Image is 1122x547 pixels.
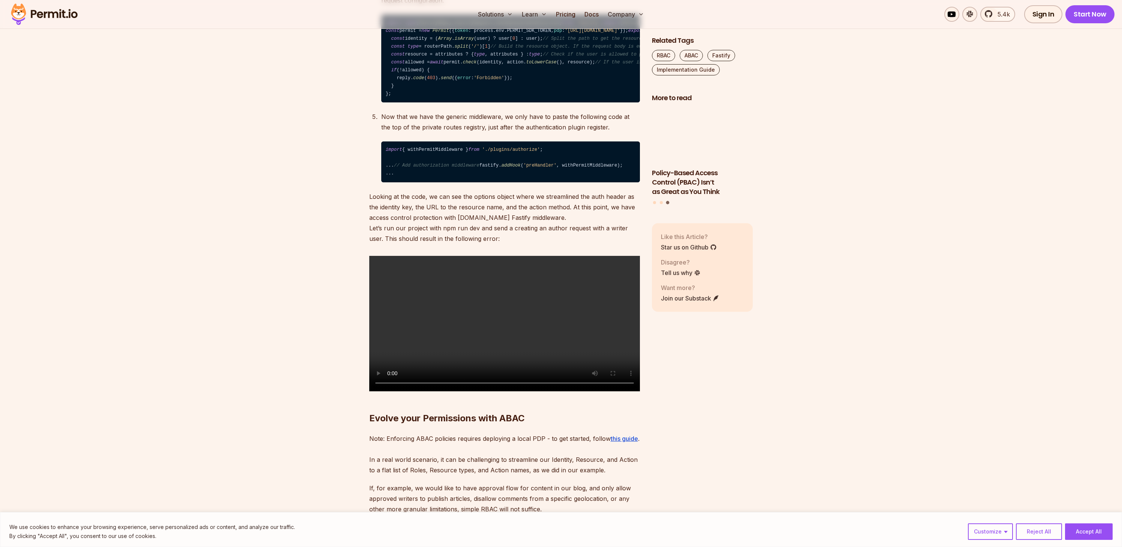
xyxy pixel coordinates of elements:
[455,44,469,49] span: split
[605,7,647,22] button: Company
[554,28,562,33] span: pdp
[652,93,753,103] h2: More to read
[386,28,400,33] span: const
[666,201,670,204] button: Go to slide 3
[471,44,479,49] span: '/'
[9,532,295,541] p: By clicking "Accept All", you consent to our use of cookies.
[507,28,551,33] span: PERMIT_SDK_TOKEN
[652,107,753,206] div: Posts
[482,147,540,152] span: './plugins/authorize'
[512,36,515,41] span: 0
[391,52,405,57] span: const
[595,60,714,65] span: // If the user is not allowed, return a 403
[474,75,504,81] span: 'Forbidden'
[369,433,640,475] p: Note: Enforcing ABAC policies requires deploying a local PDP - to get started, follow . In a real...
[1065,523,1113,540] button: Accept All
[496,28,504,33] span: env
[413,75,424,81] span: code
[543,52,733,57] span: // Check if the user is allowed to perform the action on the resource
[381,141,640,182] code: { withPermitMiddleware } ; ⁠ ... fastify. ( , withPermitMiddleware);⁠ ...
[430,60,443,65] span: await
[474,52,485,57] span: type
[394,163,479,168] span: // Add authorization middleware
[652,107,753,164] img: Policy-Based Access Control (PBAC) Isn’t as Great as You Think
[652,107,753,197] a: Policy-Based Access Control (PBAC) Isn’t as Great as You ThinkPolicy-Based Access Control (PBAC) ...
[661,232,717,241] p: Like this Article?
[543,36,659,41] span: // Split the path to get the resource type
[653,201,656,204] button: Go to slide 1
[7,2,81,27] img: Permit logo
[369,191,640,244] p: Looking at the code, we can see the options object where we streamlined the auth header as the id...
[381,111,640,132] p: Now that we have the generic middleware, we only have to paste the following code at the top of t...
[529,52,540,57] span: type
[391,60,405,65] span: const
[661,294,719,303] a: Join our Substack
[707,50,735,61] a: Fastify
[475,7,516,22] button: Solutions
[391,68,397,73] span: if
[980,7,1015,22] a: 5.4k
[386,147,402,152] span: import
[457,75,471,81] span: error
[427,75,435,81] span: 403
[502,163,521,168] span: addHook
[993,10,1010,19] span: 5.4k
[652,107,753,197] li: 3 of 3
[652,168,753,196] h3: Policy-Based Access Control (PBAC) Isn’t as Great as You Think
[391,44,405,49] span: const
[968,523,1013,540] button: Customize
[526,60,557,65] span: toLowerCase
[611,435,638,442] a: this guide
[391,36,405,41] span: const
[628,28,645,33] span: export
[369,256,640,391] video: Sorry, your browser doesn't support embedded videos.
[661,283,719,292] p: Want more?
[652,50,675,61] a: RBAC
[553,7,578,22] a: Pricing
[421,28,430,33] span: new
[661,243,717,252] a: Star us on Github
[519,7,550,22] button: Learn
[381,15,640,103] code: { , , } ; { } ; permit = ({ : process. . , : }); = ( ) => { { : { user = }, : attributes, routerP...
[455,28,469,33] span: token
[581,7,602,22] a: Docs
[455,36,474,41] span: isArray
[661,268,701,277] a: Tell us why
[523,163,556,168] span: 'preHandler'
[1065,5,1115,23] a: Start Now
[680,50,703,61] a: ABAC
[1016,523,1062,540] button: Reject All
[652,64,720,75] a: Implementation Guide
[468,147,479,152] span: from
[438,36,452,41] span: Array
[441,75,452,81] span: send
[369,382,640,424] h2: Evolve your Permissions with ABAC
[660,201,663,204] button: Go to slide 2
[1024,5,1063,23] a: Sign In
[9,523,295,532] p: We use cookies to enhance your browsing experience, serve personalized ads or content, and analyz...
[408,44,419,49] span: type
[490,44,713,49] span: // Build the resource object. If the request body is empty, we only need the type
[369,483,640,514] p: If, for example, we would like to have approval flow for content in our blog, and only allow appr...
[485,44,487,49] span: 1
[433,28,449,33] span: Permit
[661,258,701,267] p: Disagree?
[652,36,753,45] h2: Related Tags
[565,28,620,33] span: '[URL][DOMAIN_NAME]'
[463,60,477,65] span: check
